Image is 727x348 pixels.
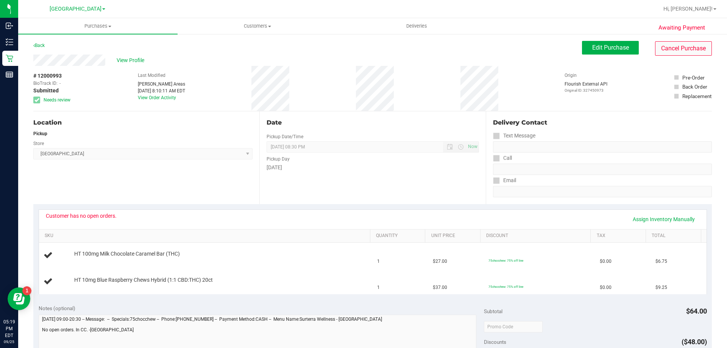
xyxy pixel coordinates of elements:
[46,213,117,219] div: Customer has no open orders.
[484,321,543,332] input: Promo Code
[33,140,44,147] label: Store
[6,55,13,62] inline-svg: Retail
[33,131,47,136] strong: Pickup
[22,286,31,295] iframe: Resource center unread badge
[597,233,643,239] a: Tax
[658,23,705,32] span: Awaiting Payment
[33,80,58,87] span: BioTrack ID:
[582,41,639,55] button: Edit Purchase
[33,43,45,48] a: Back
[592,44,629,51] span: Edit Purchase
[3,339,15,345] p: 09/25
[628,213,700,226] a: Assign Inventory Manually
[484,308,502,314] span: Subtotal
[682,74,705,81] div: Pre-Order
[3,318,15,339] p: 05:19 PM EDT
[39,305,75,311] span: Notes (optional)
[493,130,535,141] label: Text Message
[178,23,337,30] span: Customers
[178,18,337,34] a: Customers
[138,72,165,79] label: Last Modified
[50,6,101,12] span: [GEOGRAPHIC_DATA]
[488,259,523,262] span: 75chocchew: 75% off line
[493,164,712,175] input: Format: (999) 999-9999
[493,175,516,186] label: Email
[138,95,176,100] a: View Order Activity
[655,258,667,265] span: $6.75
[337,18,496,34] a: Deliveries
[44,97,70,103] span: Needs review
[682,83,707,91] div: Back Order
[600,284,612,291] span: $0.00
[267,118,479,127] div: Date
[377,284,380,291] span: 1
[6,22,13,30] inline-svg: Inbound
[433,284,447,291] span: $37.00
[18,18,178,34] a: Purchases
[117,56,147,64] span: View Profile
[33,72,62,80] span: # 12000993
[682,338,707,346] span: ($48.00)
[6,71,13,78] inline-svg: Reports
[431,233,477,239] a: Unit Price
[59,80,61,87] span: -
[18,23,178,30] span: Purchases
[486,233,588,239] a: Discount
[663,6,713,12] span: Hi, [PERSON_NAME]!
[565,72,577,79] label: Origin
[138,81,185,87] div: [PERSON_NAME] Areas
[433,258,447,265] span: $27.00
[488,285,523,289] span: 75chocchew: 75% off line
[6,38,13,46] inline-svg: Inventory
[682,92,711,100] div: Replacement
[45,233,367,239] a: SKU
[33,118,253,127] div: Location
[376,233,422,239] a: Quantity
[267,156,290,162] label: Pickup Day
[493,141,712,153] input: Format: (999) 999-9999
[396,23,437,30] span: Deliveries
[493,153,512,164] label: Call
[74,250,180,257] span: HT 100mg Milk Chocolate Caramel Bar (THC)
[33,87,59,95] span: Submitted
[600,258,612,265] span: $0.00
[565,87,607,93] p: Original ID: 327450973
[267,164,479,172] div: [DATE]
[377,258,380,265] span: 1
[686,307,707,315] span: $64.00
[655,41,712,56] button: Cancel Purchase
[493,118,712,127] div: Delivery Contact
[8,287,30,310] iframe: Resource center
[565,81,607,93] div: Flourish External API
[652,233,698,239] a: Total
[138,87,185,94] div: [DATE] 8:10:11 AM EDT
[267,133,303,140] label: Pickup Date/Time
[74,276,213,284] span: HT 10mg Blue Raspberry Chews Hybrid (1:1 CBD:THC) 20ct
[655,284,667,291] span: $9.25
